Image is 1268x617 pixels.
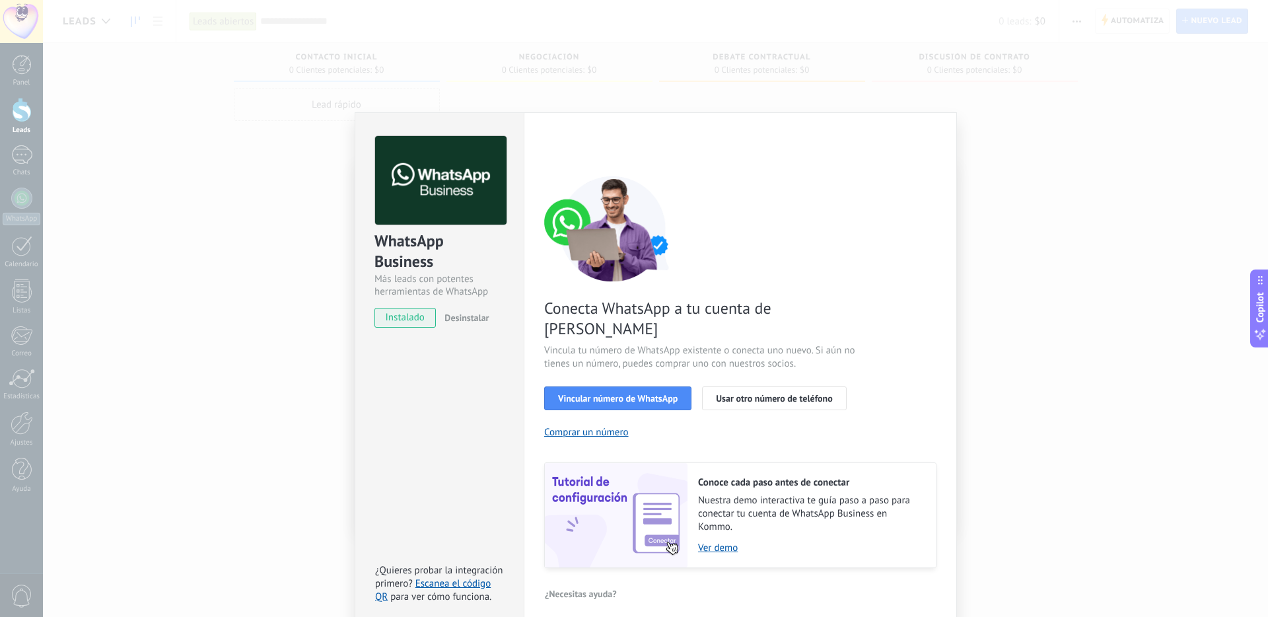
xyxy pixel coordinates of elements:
button: Comprar un número [544,426,629,439]
img: connect number [544,176,683,281]
span: Copilot [1253,293,1267,323]
button: Usar otro número de teléfono [702,386,846,410]
a: Ver demo [698,542,923,554]
h2: Conoce cada paso antes de conectar [698,476,923,489]
span: Desinstalar [444,312,489,324]
span: instalado [375,308,435,328]
span: Vincular número de WhatsApp [558,394,678,403]
div: Más leads con potentes herramientas de WhatsApp [374,273,505,298]
span: Usar otro número de teléfono [716,394,832,403]
span: Vincula tu número de WhatsApp existente o conecta uno nuevo. Si aún no tienes un número, puedes c... [544,344,859,371]
span: Nuestra demo interactiva te guía paso a paso para conectar tu cuenta de WhatsApp Business en Kommo. [698,494,923,534]
span: para ver cómo funciona. [390,591,491,603]
span: Conecta WhatsApp a tu cuenta de [PERSON_NAME] [544,298,859,339]
button: Desinstalar [439,308,489,328]
span: ¿Quieres probar la integración primero? [375,564,503,590]
span: ¿Necesitas ayuda? [545,589,617,599]
button: Vincular número de WhatsApp [544,386,691,410]
div: WhatsApp Business [374,231,505,273]
img: logo_main.png [375,136,507,225]
a: Escanea el código QR [375,577,491,603]
button: ¿Necesitas ayuda? [544,584,617,604]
